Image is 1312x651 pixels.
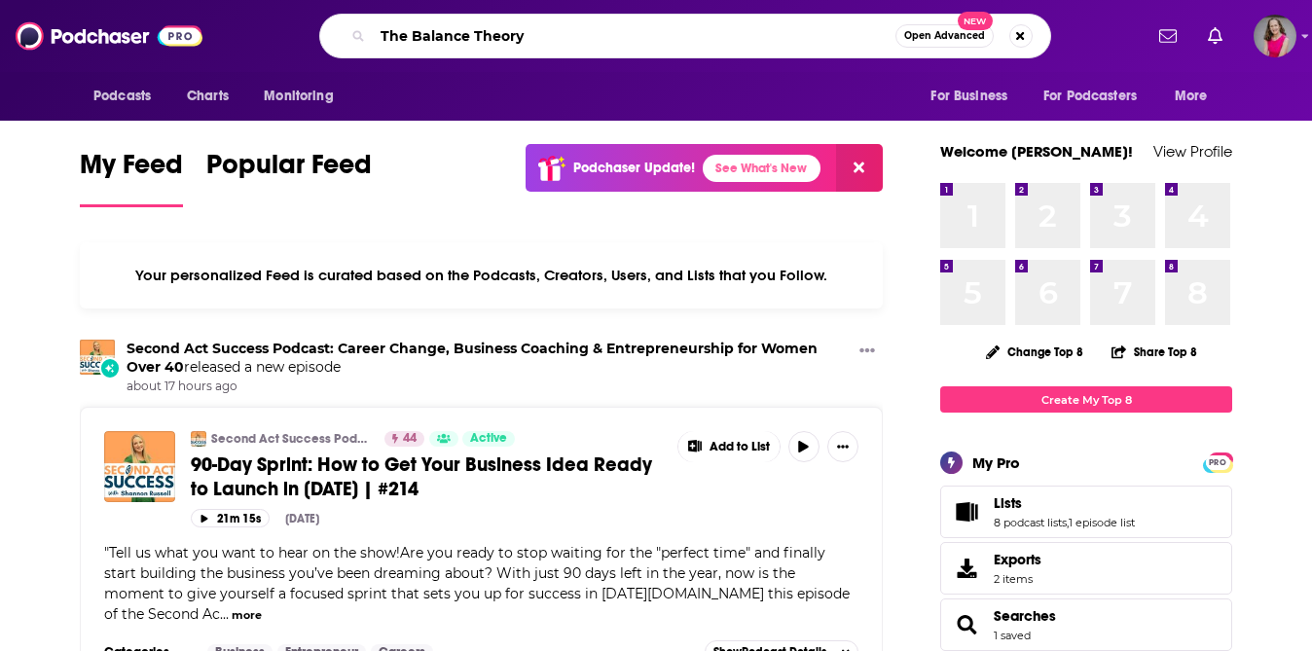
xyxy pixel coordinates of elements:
[994,516,1067,529] a: 8 podcast lists
[958,12,993,30] span: New
[285,512,319,525] div: [DATE]
[80,78,176,115] button: open menu
[1254,15,1296,57] img: User Profile
[947,498,986,525] a: Lists
[994,551,1041,568] span: Exports
[80,148,183,207] a: My Feed
[1206,454,1229,469] a: PRO
[994,572,1041,586] span: 2 items
[187,83,229,110] span: Charts
[206,148,372,207] a: Popular Feed
[1206,455,1229,470] span: PRO
[994,607,1056,625] a: Searches
[827,431,858,462] button: Show More Button
[1043,83,1137,110] span: For Podcasters
[250,78,358,115] button: open menu
[947,611,986,638] a: Searches
[1069,516,1135,529] a: 1 episode list
[104,544,850,623] span: "
[403,429,417,449] span: 44
[852,340,883,364] button: Show More Button
[1254,15,1296,57] button: Show profile menu
[80,148,183,193] span: My Feed
[1175,83,1208,110] span: More
[703,155,820,182] a: See What's New
[710,440,770,454] span: Add to List
[974,340,1095,364] button: Change Top 8
[994,629,1031,642] a: 1 saved
[1031,78,1165,115] button: open menu
[373,20,895,52] input: Search podcasts, credits, & more...
[93,83,151,110] span: Podcasts
[191,452,652,501] span: 90-Day Sprint: How to Get Your Business Idea Ready to Launch in [DATE] | #214
[994,494,1135,512] a: Lists
[930,83,1007,110] span: For Business
[206,148,372,193] span: Popular Feed
[972,453,1020,472] div: My Pro
[211,431,372,447] a: Second Act Success Podcast: Career Change, Business Coaching & Entrepreneurship for Women Over 40
[573,160,695,176] p: Podchaser Update!
[940,142,1133,161] a: Welcome [PERSON_NAME]!
[1161,78,1232,115] button: open menu
[1067,516,1069,529] span: ,
[940,598,1232,651] span: Searches
[104,544,850,623] span: Tell us what you want to hear on the show!Are you ready to stop waiting for the "perfect time" an...
[940,486,1232,538] span: Lists
[174,78,240,115] a: Charts
[947,555,986,582] span: Exports
[1254,15,1296,57] span: Logged in as AmyRasdal
[264,83,333,110] span: Monitoring
[220,605,229,623] span: ...
[1111,333,1198,371] button: Share Top 8
[16,18,202,54] img: Podchaser - Follow, Share and Rate Podcasts
[994,494,1022,512] span: Lists
[1153,142,1232,161] a: View Profile
[940,386,1232,413] a: Create My Top 8
[191,431,206,447] img: Second Act Success Podcast: Career Change, Business Coaching & Entrepreneurship for Women Over 40
[940,542,1232,595] a: Exports
[127,340,852,377] h3: released a new episode
[127,379,852,395] span: about 17 hours ago
[904,31,985,41] span: Open Advanced
[232,607,262,624] button: more
[80,340,115,375] img: Second Act Success Podcast: Career Change, Business Coaching & Entrepreneurship for Women Over 40
[1200,19,1230,53] a: Show notifications dropdown
[917,78,1032,115] button: open menu
[99,357,121,379] div: New Episode
[470,429,507,449] span: Active
[678,431,780,462] button: Show More Button
[191,509,270,527] button: 21m 15s
[104,431,175,502] img: 90-Day Sprint: How to Get Your Business Idea Ready to Launch in 2026 | #214
[127,340,818,376] a: Second Act Success Podcast: Career Change, Business Coaching & Entrepreneurship for Women Over 40
[80,242,883,308] div: Your personalized Feed is curated based on the Podcasts, Creators, Users, and Lists that you Follow.
[319,14,1051,58] div: Search podcasts, credits, & more...
[384,431,424,447] a: 44
[895,24,994,48] button: Open AdvancedNew
[191,452,664,501] a: 90-Day Sprint: How to Get Your Business Idea Ready to Launch in [DATE] | #214
[462,431,515,447] a: Active
[1151,19,1184,53] a: Show notifications dropdown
